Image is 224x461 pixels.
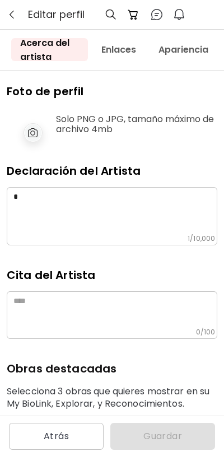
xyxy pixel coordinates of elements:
[127,1,146,28] button: cart
[7,164,217,178] p: Declaración del Artista
[7,361,217,376] h6: Obras destacadas
[150,38,217,61] a: Apariencia
[56,114,217,134] div: Solo PNG o JPG, tamaño máximo de archivo 4mb
[127,8,140,21] img: cart
[196,328,215,337] h6: 0 / 100
[7,10,17,20] img: down
[104,8,118,21] img: Search
[18,430,95,443] span: Atrás
[150,8,164,21] img: chatIcon
[172,8,186,21] img: bellIcon
[9,423,104,450] button: Atrás
[188,234,215,243] h6: 1 / 10,000
[7,84,217,99] p: Foto de perfil
[169,5,194,24] button: bellIcon
[7,268,217,282] h6: Cita del Artista
[4,7,19,22] button: down
[7,385,217,410] h6: Selecciona 3 obras que quieres mostrar en su My BioLink, Explorar, y Reconocimientos.
[92,38,145,61] a: Enlaces
[28,8,85,21] h5: Editar perfil
[11,38,88,61] a: Acerca del artista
